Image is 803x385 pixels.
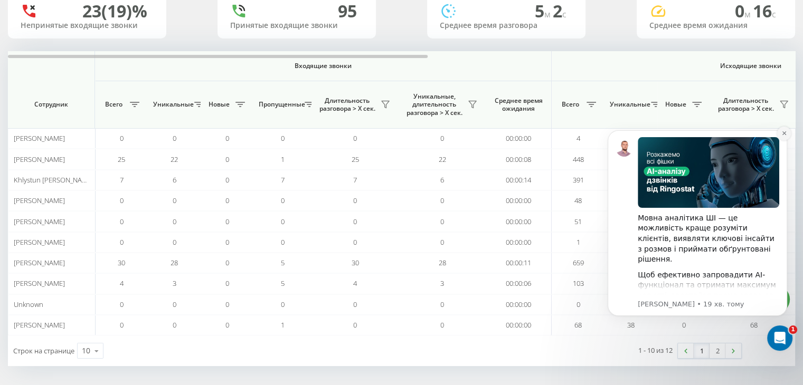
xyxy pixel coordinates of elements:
span: 7 [120,175,124,185]
span: Сотрудник [17,100,86,109]
span: [PERSON_NAME] [14,258,65,267]
span: 0 [281,237,285,247]
span: Всего [100,100,127,109]
span: м [744,8,753,20]
span: 0 [225,320,229,330]
span: [PERSON_NAME] [14,155,65,164]
td: 00:00:14 [486,170,552,190]
div: Принятые входящие звонки [230,21,363,30]
span: 0 [440,300,444,309]
span: Новые [206,100,232,109]
div: 10 [82,345,90,356]
span: [PERSON_NAME] [14,278,65,288]
td: 00:00:06 [486,273,552,294]
span: 0 [353,133,357,143]
span: 0 [120,217,124,226]
span: Строк на странице [13,346,74,355]
span: 4 [120,278,124,288]
span: 0 [440,217,444,226]
span: 5 [281,258,285,267]
span: 28 [439,258,446,267]
span: Длительность разговора > Х сек. [317,97,377,113]
span: 22 [171,155,178,164]
span: 0 [173,217,176,226]
span: 0 [440,133,444,143]
td: 00:00:00 [486,232,552,253]
span: Уникальные, длительность разговора > Х сек. [404,92,465,117]
span: c [562,8,566,20]
span: 1 [281,320,285,330]
td: 00:00:08 [486,149,552,169]
span: Среднее время ожидания [494,97,543,113]
div: Среднее время разговора [440,21,573,30]
span: 25 [118,155,125,164]
span: Всего [557,100,583,109]
td: 00:00:00 [486,190,552,211]
span: 28 [171,258,178,267]
span: 0 [281,300,285,309]
span: 0 [440,320,444,330]
span: м [544,8,553,20]
span: [PERSON_NAME] [14,217,65,226]
span: 0 [225,300,229,309]
td: 00:00:11 [486,253,552,273]
span: [PERSON_NAME] [14,196,65,205]
span: 0 [281,196,285,205]
span: 448 [573,155,584,164]
iframe: Intercom notifications повідомлення [592,114,803,357]
span: 1 [281,155,285,164]
div: 23 (19)% [82,1,147,21]
div: Среднее время ожидания [649,21,782,30]
span: 0 [120,237,124,247]
span: 3 [440,278,444,288]
span: 0 [120,133,124,143]
span: 68 [574,320,582,330]
span: 0 [173,320,176,330]
span: Входящие звонки [122,62,524,70]
span: 0 [225,175,229,185]
iframe: Intercom live chat [767,325,792,351]
span: 0 [225,196,229,205]
span: 103 [573,278,584,288]
span: 0 [120,196,124,205]
span: 0 [353,217,357,226]
span: 0 [225,278,229,288]
span: [PERSON_NAME] [14,237,65,247]
span: 0 [353,300,357,309]
span: 0 [281,217,285,226]
span: 7 [353,175,357,185]
td: 00:00:00 [486,128,552,149]
span: 7 [281,175,285,185]
span: 659 [573,258,584,267]
span: 1 [577,237,580,247]
span: 48 [574,196,582,205]
span: 0 [173,300,176,309]
span: 0 [225,133,229,143]
span: 30 [352,258,359,267]
span: 0 [173,133,176,143]
span: 25 [352,155,359,164]
span: 0 [440,196,444,205]
span: Новые [663,100,689,109]
span: 51 [574,217,582,226]
span: Unknown [14,300,43,309]
span: 0 [281,133,285,143]
span: 0 [353,237,357,247]
div: Непринятые входящие звонки [21,21,154,30]
span: 0 [225,237,229,247]
span: 0 [353,320,357,330]
span: [PERSON_NAME] [14,133,65,143]
td: 00:00:00 [486,211,552,232]
span: Khlystun [PERSON_NAME] [14,175,93,185]
span: 0 [353,196,357,205]
span: 0 [120,300,124,309]
span: Уникальные [153,100,191,109]
span: 0 [173,237,176,247]
span: 4 [353,278,357,288]
span: Длительность разговора > Х сек. [715,97,776,113]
